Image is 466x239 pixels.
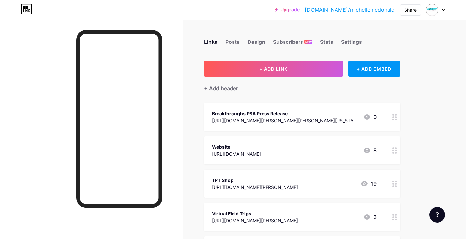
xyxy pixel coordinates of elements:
div: 19 [360,180,377,188]
div: [URL][DOMAIN_NAME][PERSON_NAME][PERSON_NAME][US_STATE] [212,117,358,124]
div: Stats [320,38,333,50]
div: [URL][DOMAIN_NAME] [212,150,261,157]
div: Share [404,7,417,13]
div: Subscribers [273,38,312,50]
div: + ADD EMBED [348,61,400,77]
div: Website [212,144,261,150]
div: TPT Shop [212,177,298,184]
div: Design [248,38,265,50]
span: NEW [305,40,312,44]
div: Links [204,38,217,50]
div: Breakthroughs PSA Press Release [212,110,358,117]
div: 3 [363,213,377,221]
div: Settings [341,38,362,50]
div: 8 [363,146,377,154]
div: Virtual Field Trips [212,210,298,217]
div: [URL][DOMAIN_NAME][PERSON_NAME] [212,184,298,191]
div: 0 [363,113,377,121]
a: Upgrade [275,7,300,12]
a: [DOMAIN_NAME]/michellemcdonald [305,6,395,14]
button: + ADD LINK [204,61,343,77]
div: + Add header [204,84,238,92]
div: Posts [225,38,240,50]
img: michellemcdonald [426,4,438,16]
div: [URL][DOMAIN_NAME][PERSON_NAME] [212,217,298,224]
span: + ADD LINK [259,66,287,72]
